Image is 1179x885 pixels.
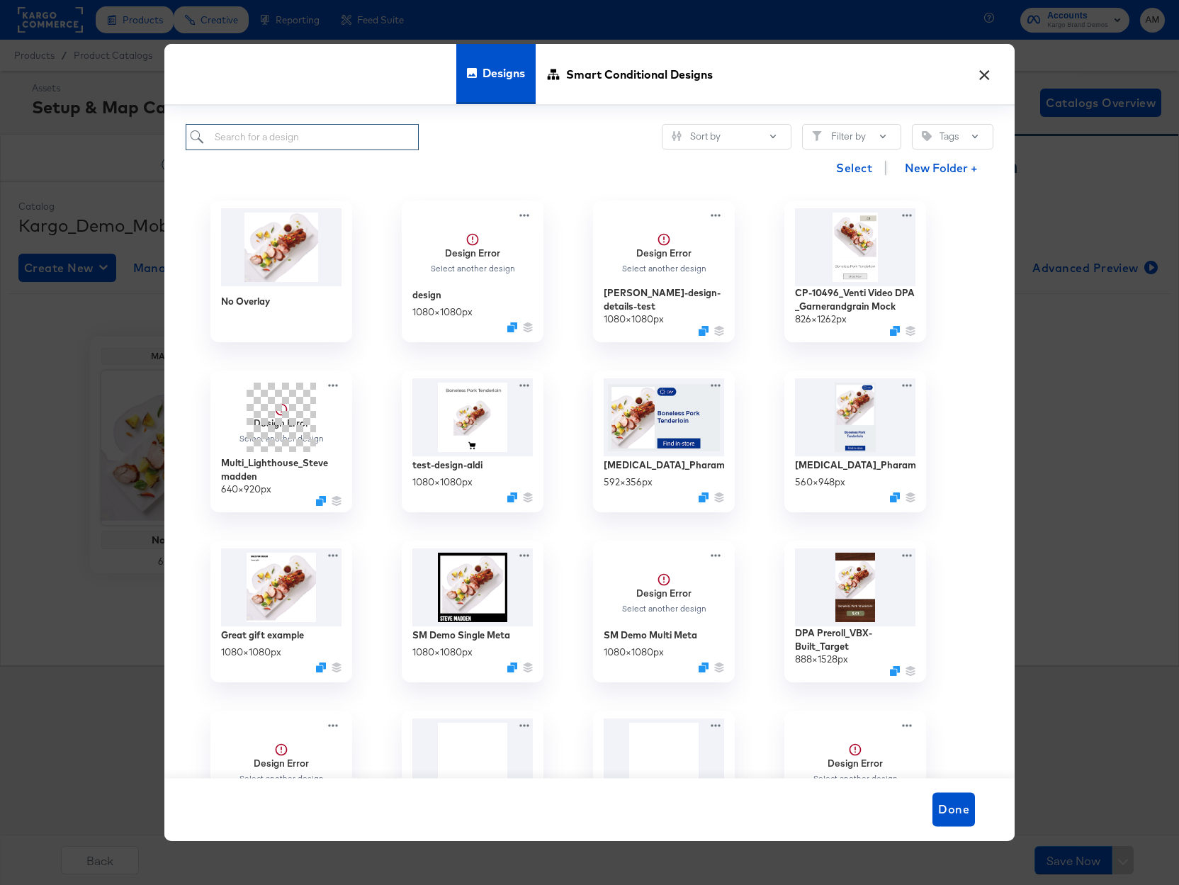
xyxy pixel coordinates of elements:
img: UVYKPu0_qna-n_hYqRRduQ.jpg [795,208,915,286]
svg: Tag [922,131,932,141]
div: Select another design [239,434,325,444]
div: Select another design [621,604,707,614]
span: Smart Conditional Designs [566,43,713,106]
div: Design ErrorSelect another designSM Demo Multi Meta1080×1080pxDuplicate [593,541,735,682]
div: Select another design [813,774,898,784]
svg: Duplicate [316,495,326,505]
div: 592 × 356 px [604,475,653,489]
div: 560 × 948 px [795,475,845,489]
div: Multi_Lighthouse_Steve madden [221,456,342,483]
div: Design ErrorSelect another designMulti_Lighthouse_Steve madden640×920pxDuplicate [210,371,352,512]
span: Designs [483,42,525,104]
div: CP-10496_Venti Video DPA _Garnerandgrain Mock826×1262pxDuplicate [784,201,926,342]
strong: Design Error [636,246,692,259]
svg: Duplicate [316,663,326,672]
img: kjF8iIgcTvbHeoNJML-gOg.jpg [795,548,915,626]
strong: Design Error [828,756,883,769]
div: Select another design [621,264,707,274]
svg: Filter [812,131,822,141]
img: vAHFcIy7-T1sMnxOFbDalA.jpg [412,378,533,456]
img: JYq_UKOc0uZ2wETf54wcHw.jpg [604,718,724,796]
img: Tu8FRsJ-dRB8FihGx9pxcw.jpg [412,548,533,626]
div: Great gift example1080×1080pxDuplicate [210,541,352,682]
strong: Design Error [636,586,692,599]
div: [PERSON_NAME]-design-details-test [604,286,724,312]
div: test-design-aldi1080×1080pxDuplicate [402,371,543,512]
input: Search for a design [186,124,419,150]
div: 1080 × 1080 px [412,646,473,659]
div: CP-10496_Venti Video DPA _Garnerandgrain Mock [795,286,915,312]
svg: Duplicate [699,325,709,335]
div: Design ErrorSelect another design [210,711,352,852]
svg: Duplicate [890,325,900,335]
button: New Folder + [893,156,990,183]
div: Select another design [239,774,325,784]
div: 1080 × 1080 px [604,312,664,326]
div: 826 × 1262 px [795,312,847,326]
svg: Duplicate [699,663,709,672]
button: Select [830,154,878,182]
svg: Duplicate [507,322,517,332]
div: Select another design [430,264,516,274]
div: [MEDICAL_DATA]_Pharama_Verical560×948pxDuplicate [784,371,926,512]
button: SlidersSort by [662,124,791,150]
img: dyMnjlbdp_BF3hicQjCn4w.jpg [604,378,724,456]
div: 1080 × 1080 px [221,646,281,659]
button: FilterFilter by [802,124,901,150]
div: SM Demo Single Meta1080×1080pxDuplicate [402,541,543,682]
button: × [971,58,997,84]
strong: Design Error [254,756,309,769]
img: dw60NE2nUA-w8N4w9Xt1yw.jpg [221,548,342,626]
svg: Duplicate [890,492,900,502]
button: Done [932,793,975,827]
div: DPA Preroll_VBX-Built_Target888×1528pxDuplicate [784,541,926,682]
button: TagTags [912,124,993,150]
div: SM Demo Multi Meta [604,628,697,642]
span: Done [938,800,969,820]
div: 888 × 1528 px [795,653,848,666]
img: 4KfT94uIoVgqH5EyFZlINg.jpg [412,718,533,796]
div: DPA Preroll_VBX-Built_Target [795,626,915,653]
strong: Design Error [445,246,500,259]
div: No Overlay [210,201,352,342]
div: 1080 × 1080 px [412,305,473,319]
svg: Duplicate [699,492,709,502]
div: SM Demo Single Meta [412,628,510,642]
div: 1080 × 1080 px [412,475,473,489]
div: design [412,288,441,302]
div: Design ErrorSelect another design[PERSON_NAME]-design-details-test1080×1080pxDuplicate [593,201,735,342]
div: 640 × 920 px [221,483,271,496]
svg: Duplicate [507,663,517,672]
div: [MEDICAL_DATA]_Pharama_Horizontal [604,458,724,472]
img: a5MlQmj9CgKvRpdhxzbiTg.jpg [795,378,915,456]
svg: Sliders [672,131,682,141]
div: Design ErrorSelect another designdesign1080×1080pxDuplicate [402,201,543,342]
div: [MEDICAL_DATA]_Pharama_Verical [795,458,915,472]
svg: Duplicate [507,492,517,502]
div: Design ErrorSelect another design [784,711,926,852]
div: 1080 × 1080 px [604,646,664,659]
div: Great gift example [221,628,304,642]
div: test-design-aldi [412,458,483,472]
svg: Duplicate [890,665,900,675]
div: [MEDICAL_DATA]_Pharama_Horizontal592×356pxDuplicate [593,371,735,512]
span: Select [836,158,872,178]
div: No Overlay [221,295,270,308]
img: original [221,208,342,286]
